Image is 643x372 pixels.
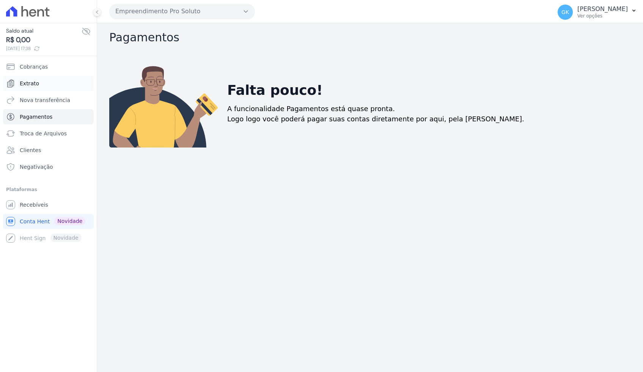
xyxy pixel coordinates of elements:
[3,59,94,74] a: Cobranças
[227,80,323,100] h2: Falta pouco!
[577,5,628,13] p: [PERSON_NAME]
[54,217,85,225] span: Novidade
[20,218,50,225] span: Conta Hent
[3,214,94,229] a: Conta Hent Novidade
[561,9,569,15] span: GK
[6,45,82,52] span: [DATE] 17:38
[227,114,524,124] p: Logo logo você poderá pagar suas contas diretamente por aqui, pela [PERSON_NAME].
[20,163,53,171] span: Negativação
[3,93,94,108] a: Nova transferência
[577,13,628,19] p: Ver opções
[20,130,67,137] span: Troca de Arquivos
[109,4,255,19] button: Empreendimento Pro Soluto
[20,96,70,104] span: Nova transferência
[20,63,48,71] span: Cobranças
[3,143,94,158] a: Clientes
[20,201,48,209] span: Recebíveis
[3,197,94,212] a: Recebíveis
[6,27,82,35] span: Saldo atual
[109,31,631,44] h2: Pagamentos
[6,59,91,246] nav: Sidebar
[20,113,52,121] span: Pagamentos
[227,104,395,114] p: A funcionalidade Pagamentos está quase pronta.
[3,109,94,124] a: Pagamentos
[3,76,94,91] a: Extrato
[20,146,41,154] span: Clientes
[3,126,94,141] a: Troca de Arquivos
[552,2,643,23] button: GK [PERSON_NAME] Ver opções
[6,35,82,45] span: R$ 0,00
[20,80,39,87] span: Extrato
[3,159,94,174] a: Negativação
[6,185,91,194] div: Plataformas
